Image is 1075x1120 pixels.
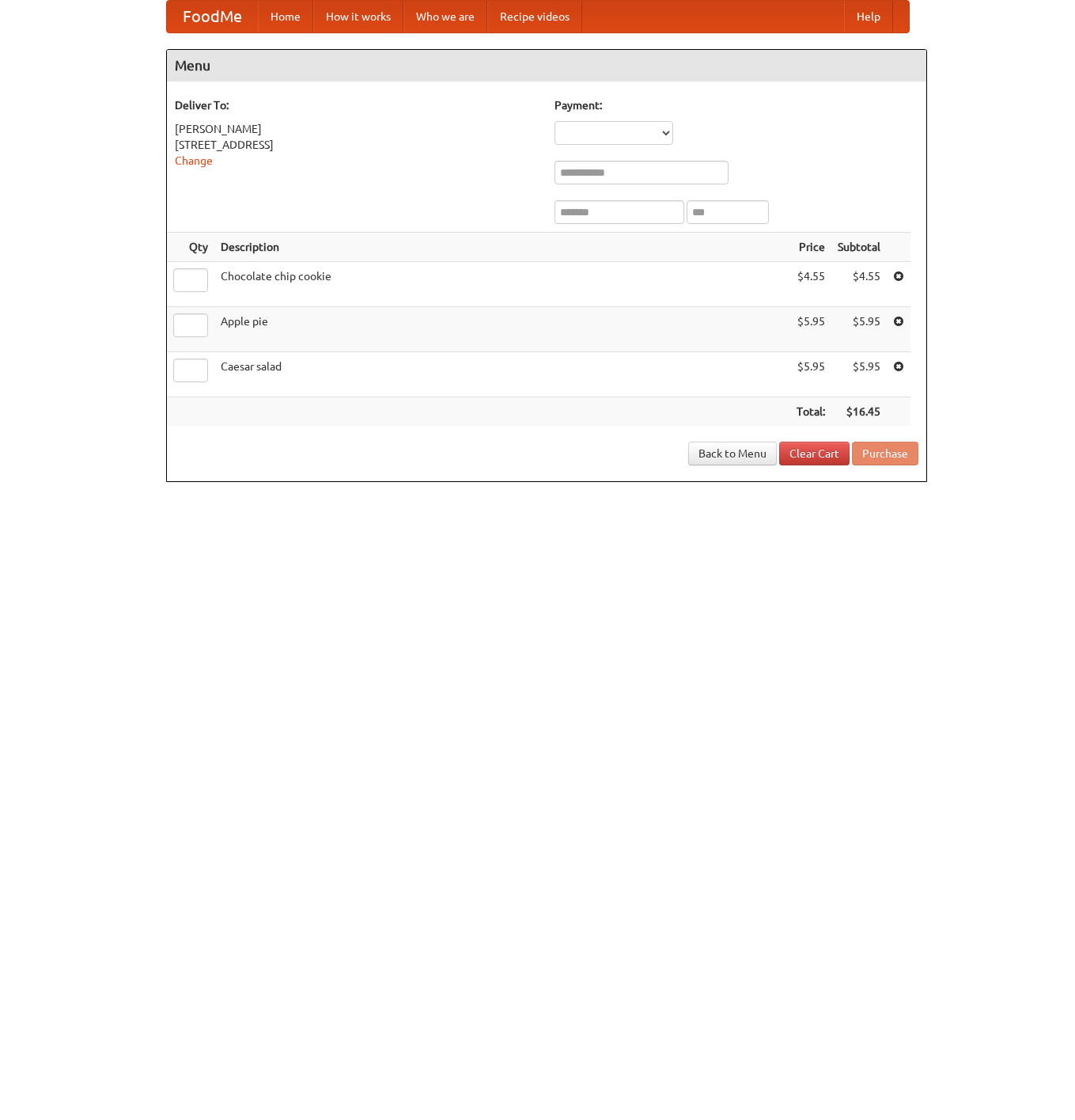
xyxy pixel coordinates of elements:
[313,1,403,32] a: How it works
[175,154,213,167] a: Change
[214,307,790,352] td: Apple pie
[831,262,887,307] td: $4.55
[487,1,582,32] a: Recipe videos
[403,1,487,32] a: Who we are
[790,352,831,397] td: $5.95
[790,307,831,352] td: $5.95
[844,1,893,32] a: Help
[175,137,539,153] div: [STREET_ADDRESS]
[790,233,831,262] th: Price
[831,397,887,427] th: $16.45
[852,442,918,465] button: Purchase
[175,121,539,137] div: [PERSON_NAME]
[831,233,887,262] th: Subtotal
[167,1,258,32] a: FoodMe
[790,397,831,427] th: Total:
[214,233,790,262] th: Description
[831,352,887,397] td: $5.95
[214,262,790,307] td: Chocolate chip cookie
[779,442,850,465] a: Clear Cart
[831,307,887,352] td: $5.95
[214,352,790,397] td: Caesar salad
[167,233,214,262] th: Qty
[175,97,539,113] h5: Deliver To:
[555,97,918,113] h5: Payment:
[688,442,777,465] a: Back to Menu
[258,1,313,32] a: Home
[167,50,926,82] h4: Menu
[790,262,831,307] td: $4.55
